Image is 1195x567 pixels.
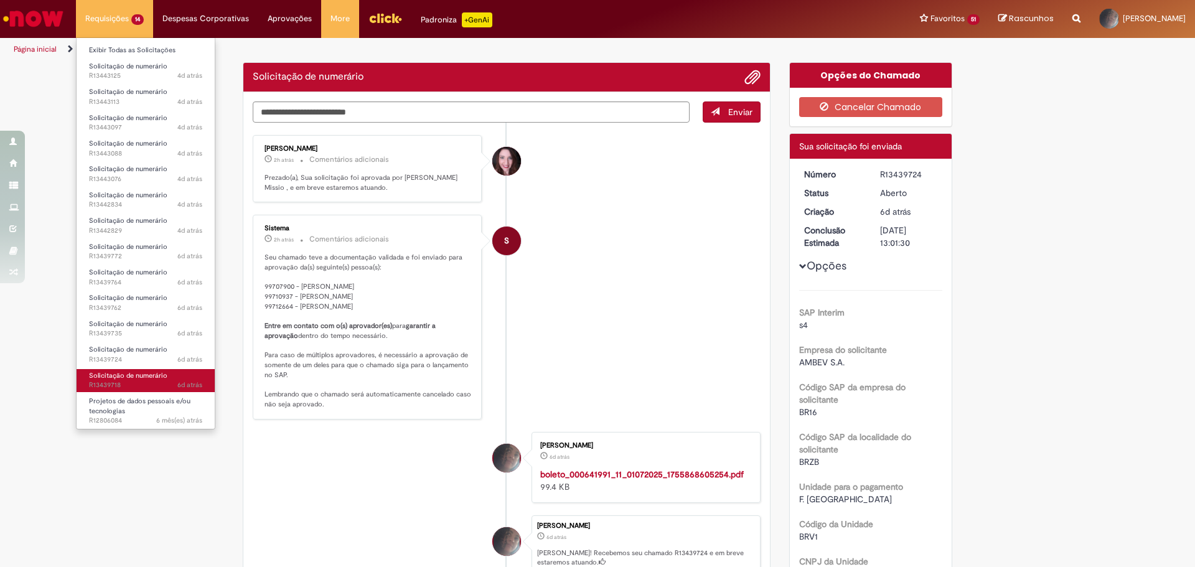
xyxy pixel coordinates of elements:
span: 6 mês(es) atrás [156,416,202,425]
a: Aberto R13442829 : Solicitação de numerário [77,214,215,237]
span: R13442834 [89,200,202,210]
a: boleto_000641991_11_01072025_1755868605254.pdf [540,469,744,480]
span: 6d atrás [546,533,566,541]
span: More [330,12,350,25]
span: 6d atrás [177,251,202,261]
span: R13443097 [89,123,202,133]
span: R13439772 [89,251,202,261]
span: R13443125 [89,71,202,81]
span: 4d atrás [177,149,202,158]
ul: Trilhas de página [9,38,787,61]
span: 6d atrás [550,453,569,461]
span: R13439735 [89,329,202,339]
div: [PERSON_NAME] [537,522,754,530]
img: ServiceNow [1,6,65,31]
span: Solicitação de numerário [89,164,167,174]
span: Solicitação de numerário [89,190,167,200]
b: garantir a aprovação [265,321,438,340]
b: CNPJ da Unidade [799,556,868,567]
span: 4d atrás [177,123,202,132]
div: Sistema [265,225,472,232]
p: Seu chamado teve a documentação validada e foi enviado para aprovação da(s) seguinte(s) pessoa(s)... [265,253,472,409]
span: BRV1 [799,531,818,542]
a: Exibir Todas as Solicitações [77,44,215,57]
time: 25/08/2025 09:44:26 [177,97,202,106]
time: 25/08/2025 08:50:46 [177,200,202,209]
span: Solicitação de numerário [89,319,167,329]
span: BR16 [799,406,817,418]
b: Código da Unidade [799,518,873,530]
span: R13443076 [89,174,202,184]
small: Comentários adicionais [309,154,389,165]
time: 25/08/2025 09:38:17 [177,174,202,184]
b: Código SAP da empresa do solicitante [799,382,906,405]
div: Andreia Pereira [492,527,521,556]
span: Solicitação de numerário [89,242,167,251]
span: 6d atrás [177,329,202,338]
span: Sua solicitação foi enviada [799,141,902,152]
div: R13439724 [880,168,938,180]
b: Unidade para o pagamento [799,481,903,492]
h2: Solicitação de numerário Histórico de tíquete [253,72,363,83]
dt: Número [795,168,871,180]
time: 25/08/2025 09:40:11 [177,149,202,158]
textarea: Digite sua mensagem aqui... [253,101,690,123]
span: Despesas Corporativas [162,12,249,25]
a: Aberto R13439735 : Solicitação de numerário [77,317,215,340]
div: Rosana Mara Nunes Missio [492,147,521,176]
span: S [504,226,509,256]
button: Enviar [703,101,761,123]
time: 28/08/2025 09:07:13 [274,156,294,164]
span: Solicitação de numerário [89,113,167,123]
a: Aberto R13442834 : Solicitação de numerário [77,189,215,212]
time: 25/08/2025 09:46:04 [177,71,202,80]
span: 6d atrás [880,206,911,217]
a: Rascunhos [998,13,1054,25]
span: 4d atrás [177,97,202,106]
time: 28/08/2025 09:05:46 [274,236,294,243]
time: 22/08/2025 12:25:38 [177,380,202,390]
div: [PERSON_NAME] [265,145,472,152]
span: R13439724 [89,355,202,365]
div: System [492,227,521,255]
span: 6d atrás [177,380,202,390]
b: Entre em contato com o(s) aprovador(es) [265,321,392,330]
div: Opções do Chamado [790,63,952,88]
a: Página inicial [14,44,57,54]
div: 22/08/2025 12:26:37 [880,205,938,218]
span: 4d atrás [177,71,202,80]
span: 6d atrás [177,303,202,312]
b: Empresa do solicitante [799,344,887,355]
span: R13442829 [89,226,202,236]
b: Código SAP da localidade do solicitante [799,431,911,455]
span: Aprovações [268,12,312,25]
span: Solicitação de numerário [89,293,167,302]
span: R13443088 [89,149,202,159]
span: Favoritos [930,12,965,25]
span: 4d atrás [177,174,202,184]
a: Aberto R13443097 : Solicitação de numerário [77,111,215,134]
div: [DATE] 13:01:30 [880,224,938,249]
span: Solicitação de numerário [89,139,167,148]
span: R13439764 [89,278,202,288]
span: 6d atrás [177,355,202,364]
span: 6d atrás [177,278,202,287]
dt: Status [795,187,871,199]
span: Enviar [728,106,752,118]
dt: Criação [795,205,871,218]
time: 22/08/2025 12:26:37 [880,206,911,217]
a: Aberto R12806084 : Projetos de dados pessoais e/ou tecnologias [77,395,215,421]
a: Aberto R13443088 : Solicitação de numerário [77,137,215,160]
dt: Conclusão Estimada [795,224,871,249]
span: Solicitação de numerário [89,268,167,277]
p: Prezado(a), Sua solicitação foi aprovada por [PERSON_NAME] Missio , e em breve estaremos atuando. [265,173,472,192]
img: click_logo_yellow_360x200.png [368,9,402,27]
div: 99.4 KB [540,468,747,493]
time: 22/08/2025 12:26:37 [546,533,566,541]
button: Cancelar Chamado [799,97,943,117]
span: R13443113 [89,97,202,107]
time: 25/08/2025 09:42:11 [177,123,202,132]
span: Requisições [85,12,129,25]
span: Rascunhos [1009,12,1054,24]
